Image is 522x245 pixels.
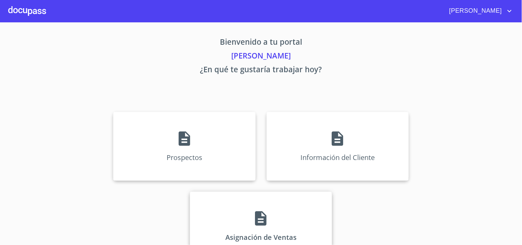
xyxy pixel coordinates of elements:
[49,50,473,64] p: [PERSON_NAME]
[444,6,514,17] button: account of current user
[49,36,473,50] p: Bienvenido a tu portal
[300,153,375,162] p: Información del Cliente
[167,153,202,162] p: Prospectos
[49,64,473,77] p: ¿En qué te gustaría trabajar hoy?
[225,233,297,242] p: Asignación de Ventas
[444,6,505,17] span: [PERSON_NAME]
